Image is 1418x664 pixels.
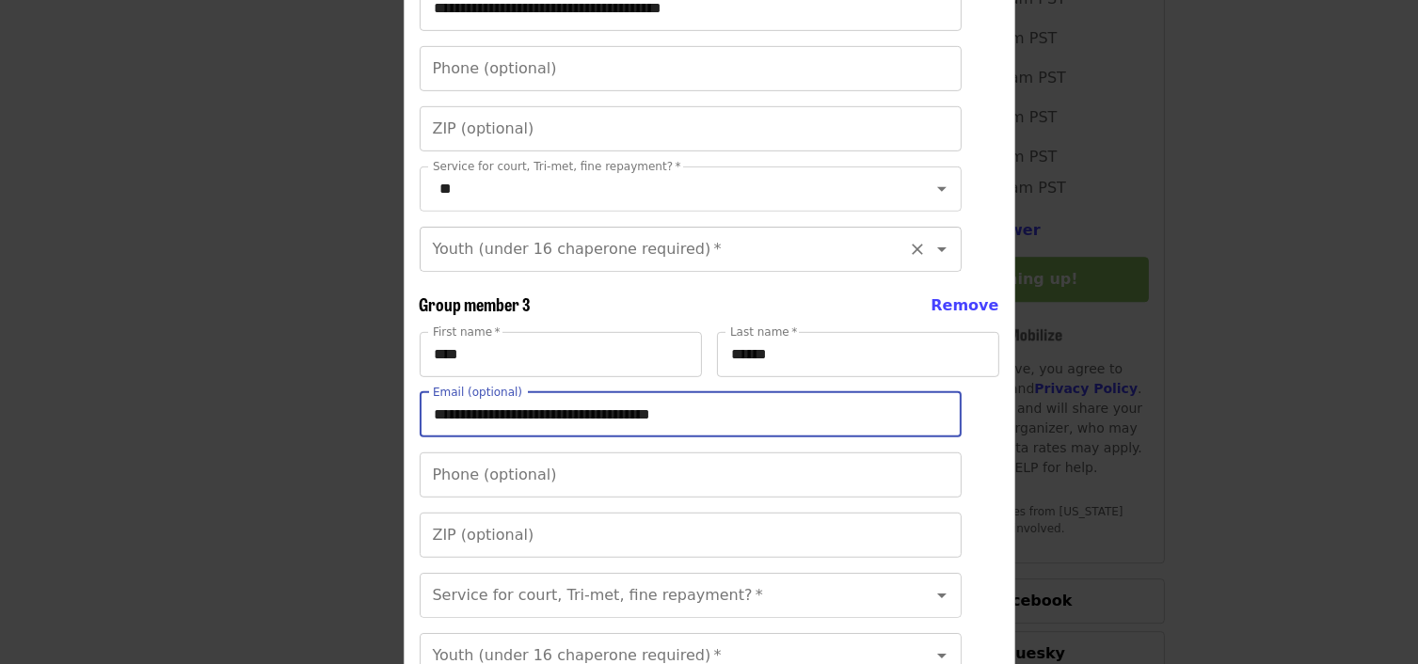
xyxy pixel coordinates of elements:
[717,332,999,377] input: Last name
[931,296,998,314] span: Remove
[433,326,501,338] label: First name
[420,452,962,498] input: Phone (optional)
[730,326,797,338] label: Last name
[929,176,955,202] button: Open
[420,46,962,91] input: Phone (optional)
[929,236,955,262] button: Open
[420,332,702,377] input: First name
[929,582,955,609] button: Open
[433,387,522,398] label: Email (optional)
[904,236,931,262] button: Clear
[931,294,998,317] button: Remove
[433,161,681,172] label: Service for court, Tri-met, fine repayment?
[420,392,962,437] input: Email (optional)
[420,106,962,151] input: ZIP (optional)
[420,292,532,316] span: Group member 3
[420,513,962,558] input: ZIP (optional)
